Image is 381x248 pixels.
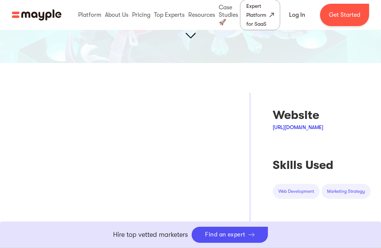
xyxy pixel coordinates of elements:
[113,230,188,240] p: Hire top vetted marketers
[76,3,103,27] div: Platform
[186,3,217,27] div: Resources
[273,158,371,173] div: Skills Used
[12,8,61,22] a: home
[152,3,186,27] div: Top Experts
[278,188,314,195] div: web development
[344,212,381,248] iframe: Chat Widget
[273,108,371,123] div: Website
[246,1,268,28] div: Expert Platform for SaaS
[280,6,314,24] a: Log In
[327,188,365,195] div: marketing strategy
[12,8,61,22] img: Mayple logo
[205,231,246,238] div: Find an expert
[103,3,130,27] div: About Us
[273,124,323,130] a: [URL][DOMAIN_NAME]
[320,4,369,26] a: Get Started
[130,3,152,27] div: Pricing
